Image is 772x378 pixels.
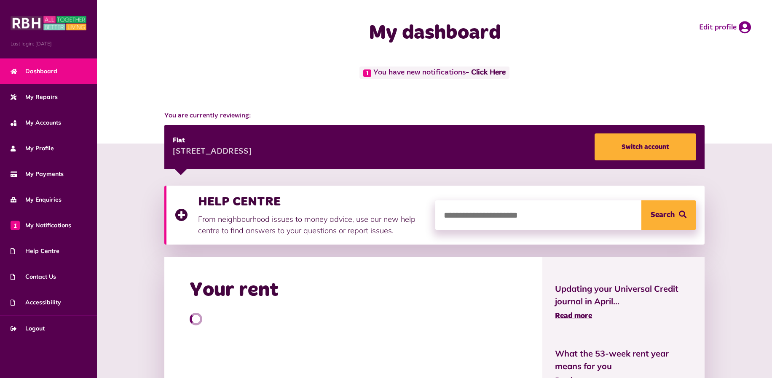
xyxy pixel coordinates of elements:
[11,67,57,76] span: Dashboard
[359,67,509,79] span: You have new notifications
[555,282,692,308] span: Updating your Universal Credit journal in April...
[651,200,675,230] span: Search
[641,200,696,230] button: Search
[11,298,61,307] span: Accessibility
[11,144,54,153] span: My Profile
[466,69,506,77] a: - Click Here
[173,136,252,146] div: Flat
[363,69,371,77] span: 1
[11,221,20,230] span: 1
[190,278,279,303] h2: Your rent
[11,247,59,256] span: Help Centre
[198,194,427,209] h3: HELP CENTRE
[274,21,595,45] h1: My dashboard
[11,221,71,230] span: My Notifications
[11,272,56,281] span: Contact Us
[555,312,592,320] span: Read more
[699,21,751,34] a: Edit profile
[198,213,427,236] p: From neighbourhood issues to money advice, use our new help centre to find answers to your questi...
[173,146,252,158] div: [STREET_ADDRESS]
[11,324,45,333] span: Logout
[555,282,692,322] a: Updating your Universal Credit journal in April... Read more
[11,170,64,178] span: My Payments
[595,133,696,160] a: Switch account
[555,347,692,373] span: What the 53-week rent year means for you
[11,118,61,127] span: My Accounts
[11,40,86,48] span: Last login: [DATE]
[11,93,58,101] span: My Repairs
[11,15,86,32] img: MyRBH
[164,111,705,121] span: You are currently reviewing:
[11,195,62,204] span: My Enquiries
